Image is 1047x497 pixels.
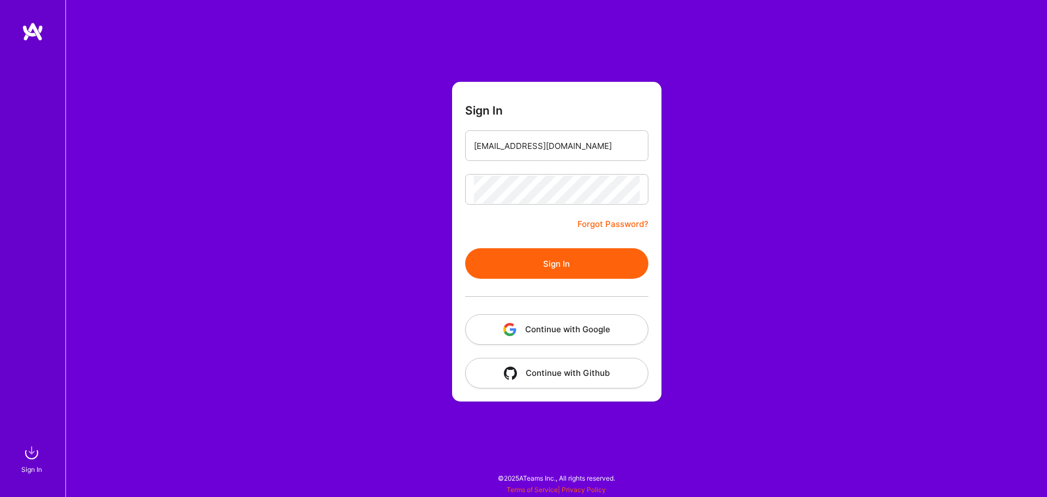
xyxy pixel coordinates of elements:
[474,132,640,160] input: Email...
[503,323,516,336] img: icon
[22,22,44,41] img: logo
[465,248,648,279] button: Sign In
[465,104,503,117] h3: Sign In
[465,358,648,388] button: Continue with Github
[465,314,648,345] button: Continue with Google
[21,464,42,475] div: Sign In
[562,486,606,494] a: Privacy Policy
[21,442,43,464] img: sign in
[65,464,1047,492] div: © 2025 ATeams Inc., All rights reserved.
[507,486,606,494] span: |
[23,442,43,475] a: sign inSign In
[577,218,648,231] a: Forgot Password?
[504,367,517,380] img: icon
[507,486,558,494] a: Terms of Service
